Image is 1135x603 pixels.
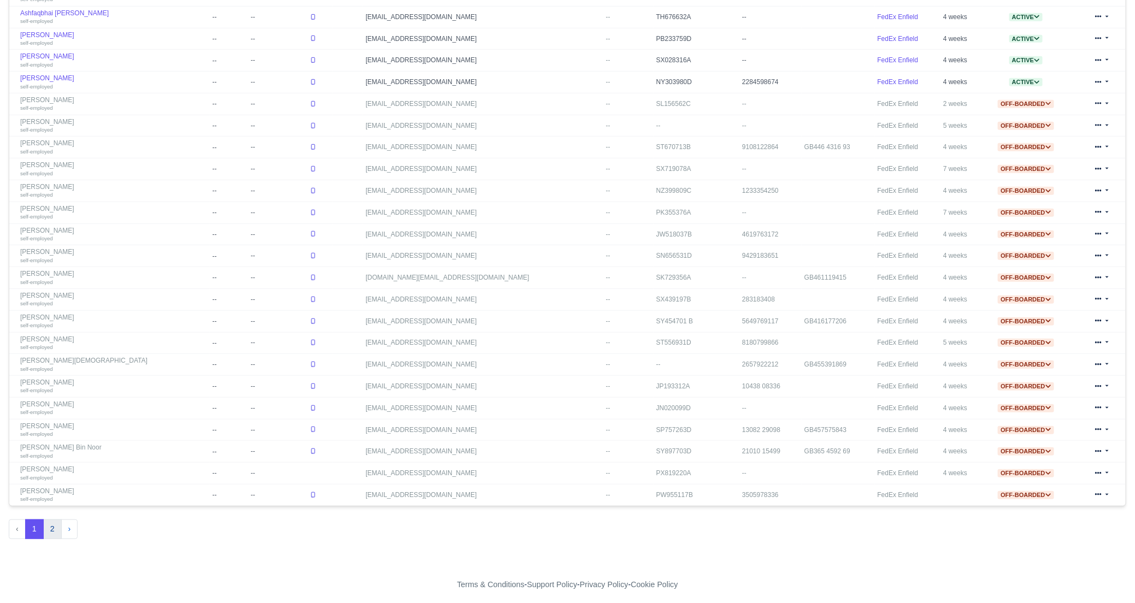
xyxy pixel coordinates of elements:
a: [PERSON_NAME] self-employed [20,52,207,68]
a: [PERSON_NAME] self-employed [20,422,207,438]
td: -- [248,223,307,245]
td: [EMAIL_ADDRESS][DOMAIN_NAME] [363,376,603,398]
td: -- [210,267,248,289]
small: self-employed [20,192,53,198]
td: 7 weeks [940,158,983,180]
span: Active [1009,78,1043,86]
small: self-employed [20,279,53,285]
a: Active [1009,13,1043,21]
span: -- [606,13,610,21]
a: Off-boarded [998,187,1054,194]
td: 4 weeks [940,72,983,93]
td: ST556931D [654,332,739,354]
a: FedEx Enfield [878,100,919,108]
a: Off-boarded [998,404,1054,412]
td: PK355376A [654,202,739,223]
span: -- [606,165,610,173]
span: Off-boarded [998,252,1054,260]
td: -- [210,223,248,245]
small: self-employed [20,127,53,133]
td: SY454701 B [654,310,739,332]
span: Off-boarded [998,404,1054,412]
td: -- [210,397,248,419]
td: ST670713B [654,137,739,158]
td: -- [210,441,248,463]
td: SK729356A [654,267,739,289]
td: 9429183651 [739,245,802,267]
td: [EMAIL_ADDRESS][DOMAIN_NAME] [363,158,603,180]
a: FedEx Enfield [878,447,919,455]
td: 4 weeks [940,6,983,28]
a: [PERSON_NAME] self-employed [20,400,207,416]
td: -- [248,6,307,28]
td: 4 weeks [940,441,983,463]
a: [PERSON_NAME] self-employed [20,183,207,199]
a: Off-boarded [998,317,1054,325]
td: -- [248,137,307,158]
small: self-employed [20,322,53,328]
small: self-employed [20,40,53,46]
a: Off-boarded [998,339,1054,346]
span: -- [606,56,610,64]
td: 4 weeks [940,137,983,158]
td: 2657922212 [739,354,802,376]
span: -- [606,78,610,86]
td: 3505978336 [739,484,802,505]
a: [PERSON_NAME] self-employed [20,118,207,134]
td: SP757263D [654,419,739,441]
span: -- [606,35,610,43]
a: Off-boarded [998,100,1054,108]
td: SY897703D [654,441,739,463]
small: self-employed [20,257,53,263]
small: self-employed [20,300,53,306]
td: -- [210,115,248,137]
td: 5 weeks [940,115,983,137]
td: -- [210,419,248,441]
td: -- [210,354,248,376]
td: 4 weeks [940,310,983,332]
td: 4 weeks [940,50,983,72]
small: self-employed [20,18,53,24]
td: TH676632A [654,6,739,28]
a: FedEx Enfield [878,274,919,281]
a: Support Policy [527,580,578,589]
span: Off-boarded [998,209,1054,217]
td: 4619763172 [739,223,802,245]
td: -- [210,484,248,505]
td: 10438 08336 [739,376,802,398]
a: FedEx Enfield [878,187,919,194]
small: self-employed [20,170,53,176]
td: NZ399809C [654,180,739,202]
a: Terms & Conditions [457,580,524,589]
span: -- [606,382,610,390]
span: Off-boarded [998,360,1054,369]
td: -- [739,50,802,72]
span: -- [606,274,610,281]
td: NY303980D [654,72,739,93]
span: -- [606,100,610,108]
td: -- [210,180,248,202]
td: [EMAIL_ADDRESS][DOMAIN_NAME] [363,441,603,463]
a: [PERSON_NAME] self-employed [20,465,207,481]
a: [PERSON_NAME] self-employed [20,314,207,329]
span: Off-boarded [998,447,1054,456]
button: 2 [43,519,62,539]
a: FedEx Enfield [878,122,919,129]
a: [PERSON_NAME][DEMOGRAPHIC_DATA] self-employed [20,357,207,373]
td: -- [248,158,307,180]
a: [PERSON_NAME] self-employed [20,161,207,177]
td: -- [248,332,307,354]
a: Off-boarded [998,165,1054,173]
td: -- [739,267,802,289]
a: [PERSON_NAME] self-employed [20,74,207,90]
td: 4 weeks [940,288,983,310]
span: 1 [25,519,44,539]
td: GB365 4592 69 [802,441,875,463]
td: 13082 29098 [739,419,802,441]
td: 4 weeks [940,245,983,267]
td: 2 weeks [940,93,983,115]
a: FedEx Enfield [878,56,919,64]
td: -- [210,50,248,72]
span: -- [606,122,610,129]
